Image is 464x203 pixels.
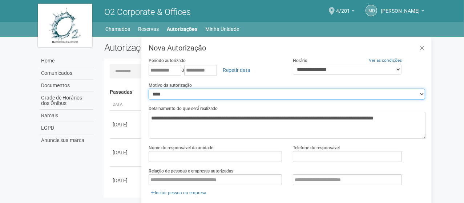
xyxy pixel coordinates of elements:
[113,177,140,184] div: [DATE]
[40,110,93,122] a: Ramais
[149,57,186,64] label: Período autorizado
[40,55,93,67] a: Home
[40,122,93,134] a: LGPD
[149,168,233,174] label: Relação de pessoas e empresas autorizadas
[149,82,192,89] label: Motivo da autorização
[113,121,140,128] div: [DATE]
[218,64,255,76] a: Repetir data
[40,92,93,110] a: Grade de Horários dos Ônibus
[293,145,340,151] label: Telefone do responsável
[110,89,421,95] h4: Passadas
[104,7,191,17] span: O2 Corporate & Offices
[149,64,282,76] div: a
[40,67,93,80] a: Comunicados
[369,58,402,63] a: Ver as condições
[110,99,142,111] th: Data
[149,105,218,112] label: Detalhamento do que será realizado
[138,24,159,34] a: Reservas
[336,9,355,15] a: 4/201
[381,1,420,14] span: Marcelo de Andrade Ferreira
[336,1,350,14] span: 4/201
[149,44,426,52] h3: Nova Autorização
[366,5,377,16] a: Md
[149,189,209,197] a: Incluir pessoa ou empresa
[113,149,140,156] div: [DATE]
[381,9,424,15] a: [PERSON_NAME]
[149,145,213,151] label: Nome do responsável da unidade
[106,24,130,34] a: Chamados
[40,80,93,92] a: Documentos
[206,24,239,34] a: Minha Unidade
[167,24,198,34] a: Autorizações
[293,57,307,64] label: Horário
[38,4,92,47] img: logo.jpg
[104,42,260,53] h2: Autorizações
[40,134,93,146] a: Anuncie sua marca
